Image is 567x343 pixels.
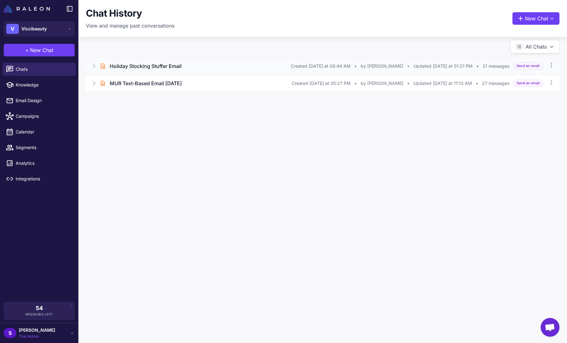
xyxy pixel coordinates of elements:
span: by [PERSON_NAME] [361,80,403,87]
h1: Chat History [86,8,142,19]
button: VViccibeauty [4,21,75,36]
span: • [354,63,357,70]
span: 21 messages [483,63,509,70]
a: Knowledge [3,78,76,91]
span: 27 messages [482,80,509,87]
span: • [407,80,410,87]
span: Viccibeauty [21,25,47,32]
a: Email Design [3,94,76,107]
h3: MUR Text-Based Email [DATE] [110,80,182,87]
span: [PERSON_NAME] [19,327,55,334]
a: Chats [3,63,76,76]
span: Created [DATE] at 05:27 PM [292,80,351,87]
span: Campaigns [16,113,71,120]
span: Updated [DATE] at 11:13 AM [413,80,472,87]
span: • [476,80,478,87]
span: • [476,63,479,70]
span: Integrations [16,175,71,182]
button: All Chats [510,40,559,53]
span: Analytics [16,160,71,167]
span: Send an email [513,80,543,87]
span: 54 [36,305,43,311]
span: New Chat [30,46,53,54]
h3: Holiday Stocking Stuffer Email [110,62,182,70]
span: by [PERSON_NAME] [361,63,403,70]
p: View and manage past conversations [86,22,174,29]
span: Email Design [16,97,71,104]
a: Campaigns [3,110,76,123]
span: • [354,80,357,87]
a: Integrations [3,172,76,185]
span: Created [DATE] at 08:44 AM [291,63,351,70]
span: Trial Active [19,334,55,339]
div: S [4,328,16,338]
span: • [407,63,410,70]
span: Knowledge [16,81,71,88]
button: New Chat [512,12,559,25]
a: Segments [3,141,76,154]
div: Open chat [541,318,559,337]
span: Send an email [513,62,543,70]
div: V [6,24,19,34]
span: Chats [16,66,71,73]
span: Calendar [16,128,71,135]
span: Messages Left [25,312,53,317]
a: Raleon Logo [4,5,52,13]
a: Analytics [3,157,76,170]
span: Updated [DATE] at 01:21 PM [413,63,473,70]
a: Calendar [3,125,76,138]
img: Raleon Logo [4,5,50,13]
span: Segments [16,144,71,151]
span: + [25,46,29,54]
button: +New Chat [4,44,75,56]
